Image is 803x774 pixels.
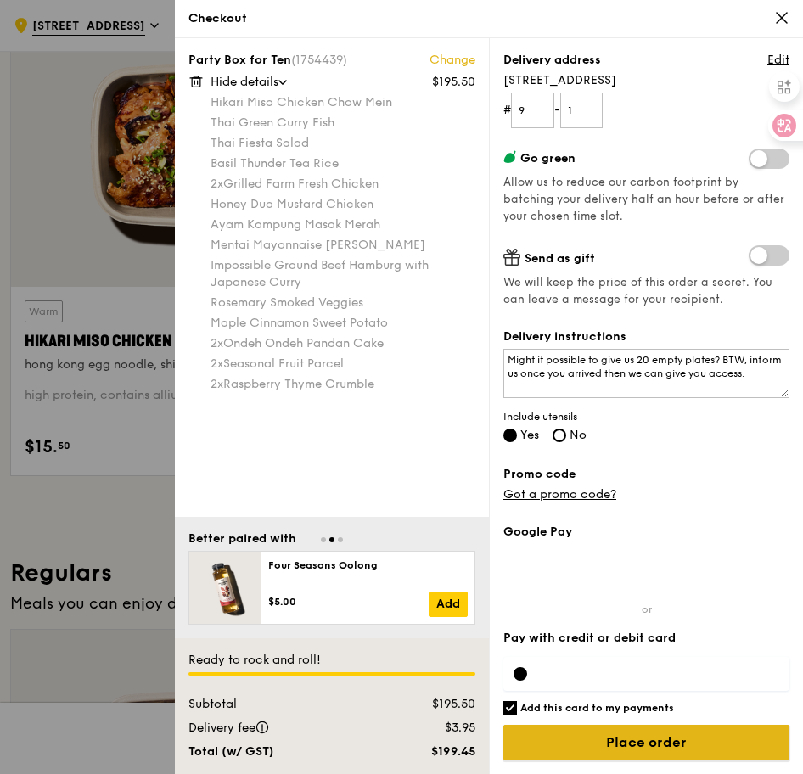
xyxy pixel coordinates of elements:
iframe: 安全银行卡支付输入框 [541,667,779,681]
div: Checkout [188,10,789,27]
div: $195.50 [432,74,475,91]
div: Honey Duo Mustard Chicken [211,196,475,213]
div: $3.95 [383,720,486,737]
span: Go green [520,151,576,165]
div: Ayam Kampung Masak Merah [211,216,475,233]
div: Total (w/ GST) [178,743,383,760]
label: Google Pay [503,524,789,541]
div: Ready to rock and roll! [188,652,475,669]
div: Thai Fiesta Salad [211,135,475,152]
div: Thai Green Curry Fish [211,115,475,132]
div: Better paired with [188,530,296,547]
span: Go to slide 3 [338,537,343,542]
span: No [570,428,587,442]
label: Pay with credit or debit card [503,630,789,647]
div: Party Box for Ten [188,52,475,69]
div: Hikari Miso Chicken Chow Mein [211,94,475,111]
div: Ondeh Ondeh Pandan Cake [211,335,475,352]
input: No [553,429,566,442]
span: Send as gift [525,251,595,266]
div: Mentai Mayonnaise [PERSON_NAME] [211,237,475,254]
div: Impossible Ground Beef Hamburg with Japanese Curry [211,257,475,291]
a: Got a promo code? [503,487,616,502]
span: Go to slide 1 [321,537,326,542]
div: Maple Cinnamon Sweet Potato [211,315,475,332]
span: Allow us to reduce our carbon footprint by batching your delivery half an hour before or after yo... [503,176,784,223]
form: # - [503,93,789,128]
span: (1754439) [291,53,347,67]
span: Hide details [211,75,278,89]
span: 2x [211,356,223,371]
div: Grilled Farm Fresh Chicken [211,176,475,193]
div: $195.50 [383,696,486,713]
span: Yes [520,428,539,442]
input: Unit [560,93,604,128]
input: Add this card to my payments [503,701,517,715]
span: 2x [211,336,223,351]
input: Yes [503,429,517,442]
div: $5.00 [268,595,429,609]
input: Floor [511,93,554,128]
span: Go to slide 2 [329,537,334,542]
span: 2x [211,377,223,391]
iframe: 安全支付按钮框 [503,551,789,588]
div: Seasonal Fruit Parcel [211,356,475,373]
div: Raspberry Thyme Crumble [211,376,475,393]
div: Rosemary Smoked Veggies [211,294,475,311]
input: Place order [503,725,789,760]
span: [STREET_ADDRESS] [503,72,789,89]
div: Four Seasons Oolong [268,558,468,572]
span: 2x [211,177,223,191]
label: Delivery instructions [503,328,789,345]
span: Include utensils [503,410,789,423]
label: Promo code [503,466,789,483]
div: Subtotal [178,696,383,713]
a: Add [429,592,468,617]
a: Change [430,52,475,69]
h6: Add this card to my payments [520,701,674,715]
div: Basil Thunder Tea Rice [211,155,475,172]
a: Edit [767,52,789,69]
label: Delivery address [503,52,601,69]
div: $199.45 [383,743,486,760]
div: Delivery fee [178,720,383,737]
span: We will keep the price of this order a secret. You can leave a message for your recipient. [503,274,789,308]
